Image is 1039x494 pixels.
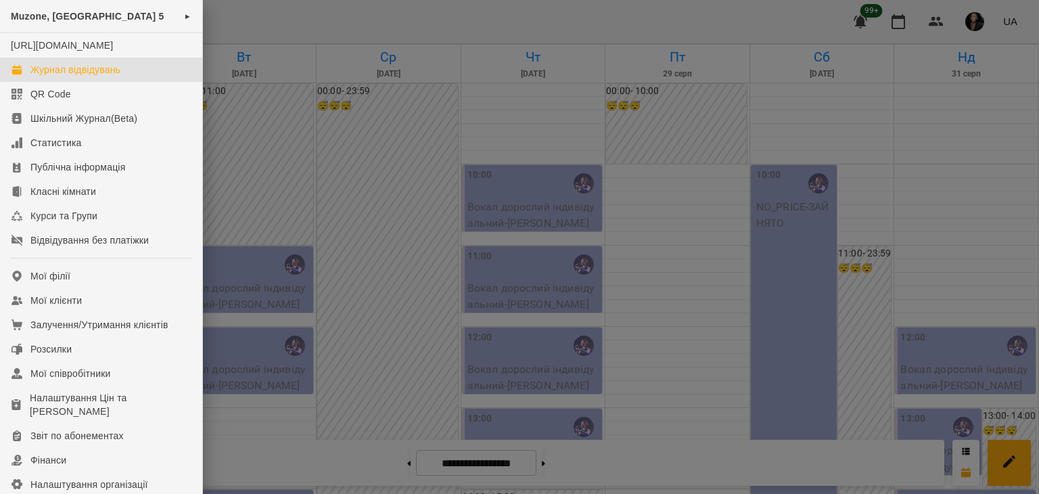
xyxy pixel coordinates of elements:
[30,209,97,223] div: Курси та Групи
[30,318,168,332] div: Залучення/Утримання клієнтів
[30,429,124,443] div: Звіт по абонементах
[11,40,113,51] a: [URL][DOMAIN_NAME]
[30,453,66,467] div: Фінанси
[30,63,120,76] div: Журнал відвідувань
[30,478,148,491] div: Налаштування організації
[30,367,111,380] div: Мої співробітники
[30,269,70,283] div: Мої філії
[184,11,191,22] span: ►
[30,294,82,307] div: Мої клієнти
[30,136,82,150] div: Статистика
[30,160,125,174] div: Публічна інформація
[11,11,164,22] span: Muzone, [GEOGRAPHIC_DATA] 5
[30,185,96,198] div: Класні кімнати
[30,342,72,356] div: Розсилки
[30,233,149,247] div: Відвідування без платіжки
[30,87,71,101] div: QR Code
[30,391,191,418] div: Налаштування Цін та [PERSON_NAME]
[30,112,137,125] div: Шкільний Журнал(Beta)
